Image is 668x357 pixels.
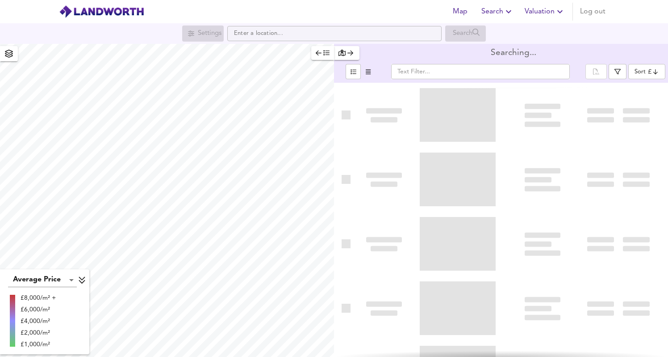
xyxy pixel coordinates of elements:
button: Map [446,3,474,21]
div: £6,000/m² [21,305,56,314]
div: Search for a location first or explore the map [445,25,486,42]
span: Search [481,5,514,18]
button: Search [478,3,518,21]
span: Log out [580,5,605,18]
div: Average Price [8,273,77,287]
div: Search for a location first or explore the map [182,25,224,42]
img: logo [59,5,144,18]
input: Enter a location... [227,26,442,41]
div: £4,000/m² [21,317,56,326]
button: Valuation [521,3,569,21]
div: £2,000/m² [21,328,56,337]
div: Searching... [491,49,536,58]
div: £1,000/m² [21,340,56,349]
button: Log out [576,3,609,21]
div: split button [585,64,607,79]
input: Text Filter... [391,64,570,79]
div: Sort [635,68,646,76]
span: Valuation [525,5,565,18]
div: Sort [628,64,665,79]
span: Map [449,5,471,18]
div: £8,000/m² + [21,293,56,302]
